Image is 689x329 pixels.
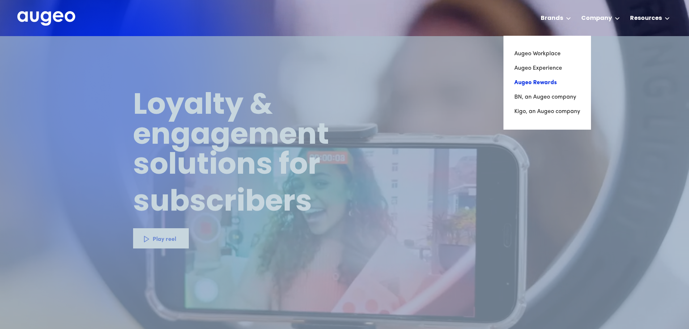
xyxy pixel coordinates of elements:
div: Brands [541,14,563,23]
a: Augeo Rewards [514,75,580,90]
img: Augeo's full logo in white. [17,11,75,26]
a: Augeo Workplace [514,47,580,61]
a: BN, an Augeo company [514,90,580,104]
a: Augeo Experience [514,61,580,75]
a: home [17,11,75,26]
nav: Brands [503,36,591,130]
div: Company [581,14,612,23]
div: Resources [630,14,662,23]
a: Kigo, an Augeo company [514,104,580,119]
